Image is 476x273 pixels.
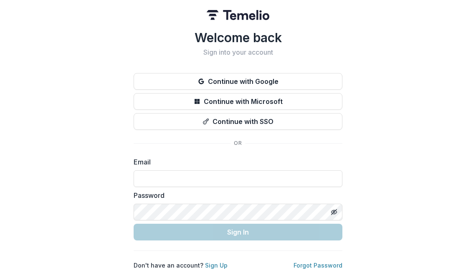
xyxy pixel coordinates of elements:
h2: Sign into your account [134,48,342,56]
label: Email [134,157,337,167]
h1: Welcome back [134,30,342,45]
img: Temelio [207,10,269,20]
button: Continue with Google [134,73,342,90]
button: Continue with SSO [134,113,342,130]
label: Password [134,190,337,200]
button: Continue with Microsoft [134,93,342,110]
button: Toggle password visibility [327,205,341,219]
p: Don't have an account? [134,261,228,270]
a: Sign Up [205,262,228,269]
a: Forgot Password [294,262,342,269]
button: Sign In [134,224,342,240]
